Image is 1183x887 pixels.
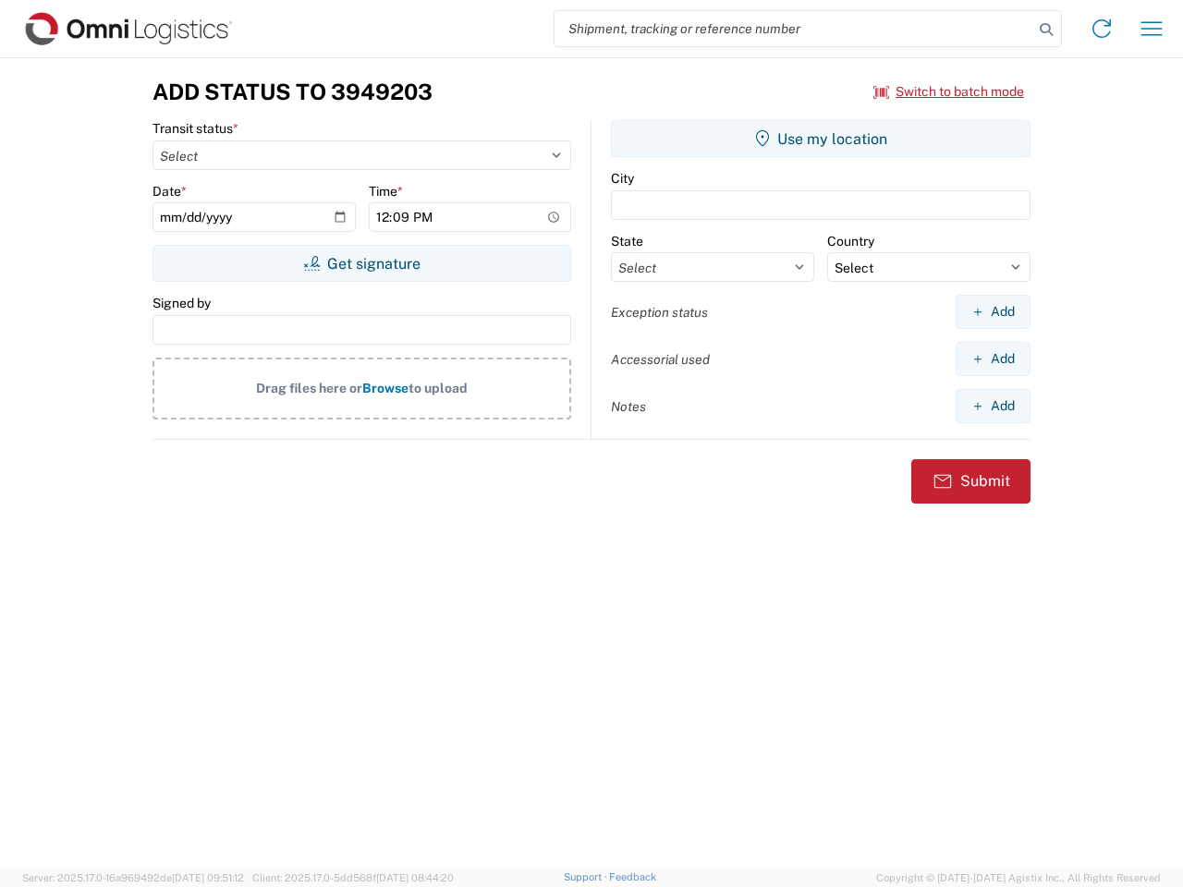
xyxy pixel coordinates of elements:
[22,872,244,883] span: Server: 2025.17.0-16a969492de
[256,381,362,395] span: Drag files here or
[611,351,710,368] label: Accessorial used
[956,389,1031,423] button: Add
[555,11,1033,46] input: Shipment, tracking or reference number
[873,77,1024,107] button: Switch to batch mode
[609,871,656,882] a: Feedback
[152,295,211,311] label: Signed by
[362,381,409,395] span: Browse
[376,872,454,883] span: [DATE] 08:44:20
[152,245,571,282] button: Get signature
[252,872,454,883] span: Client: 2025.17.0-5dd568f
[172,872,244,883] span: [DATE] 09:51:12
[611,120,1031,157] button: Use my location
[611,398,646,415] label: Notes
[152,120,238,137] label: Transit status
[956,295,1031,329] button: Add
[876,869,1161,886] span: Copyright © [DATE]-[DATE] Agistix Inc., All Rights Reserved
[611,170,634,187] label: City
[956,342,1031,376] button: Add
[564,871,610,882] a: Support
[409,381,468,395] span: to upload
[611,233,643,249] label: State
[827,233,874,249] label: Country
[911,459,1031,504] button: Submit
[152,79,433,105] h3: Add Status to 3949203
[369,183,403,200] label: Time
[611,304,708,321] label: Exception status
[152,183,187,200] label: Date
